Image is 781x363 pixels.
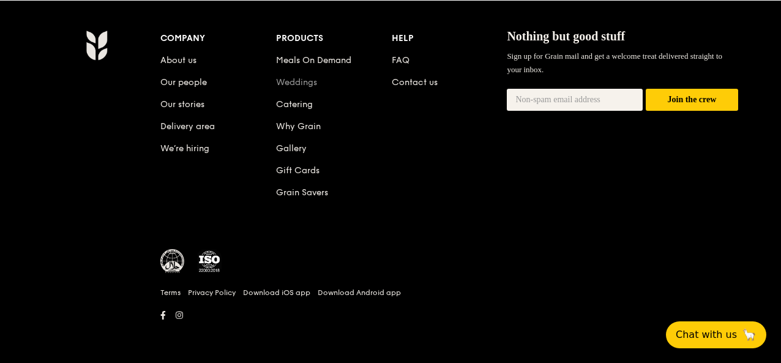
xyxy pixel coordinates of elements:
span: Chat with us [676,327,737,342]
a: Delivery area [160,121,215,132]
a: Our stories [160,99,204,110]
a: Weddings [276,77,317,88]
div: Help [392,30,507,47]
a: Contact us [392,77,438,88]
button: Chat with us🦙 [666,321,766,348]
div: Products [276,30,392,47]
div: Company [160,30,276,47]
a: Privacy Policy [188,288,236,298]
img: MUIS Halal Certified [160,249,185,274]
h6: Revision [38,324,743,334]
span: Nothing but good stuff [507,29,625,43]
a: Catering [276,99,313,110]
a: Terms [160,288,181,298]
a: Grain Savers [276,187,328,198]
a: Meals On Demand [276,55,351,65]
img: Grain [86,30,107,61]
a: Download iOS app [243,288,310,298]
a: About us [160,55,196,65]
a: Why Grain [276,121,321,132]
input: Non-spam email address [507,89,643,111]
a: Gift Cards [276,165,319,176]
a: We’re hiring [160,143,209,154]
a: Our people [160,77,207,88]
img: ISO Certified [197,249,222,274]
a: FAQ [392,55,409,65]
span: 🦙 [742,327,757,342]
a: Gallery [276,143,307,154]
a: Download Android app [318,288,401,298]
span: Sign up for Grain mail and get a welcome treat delivered straight to your inbox. [507,51,722,74]
button: Join the crew [646,89,738,111]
